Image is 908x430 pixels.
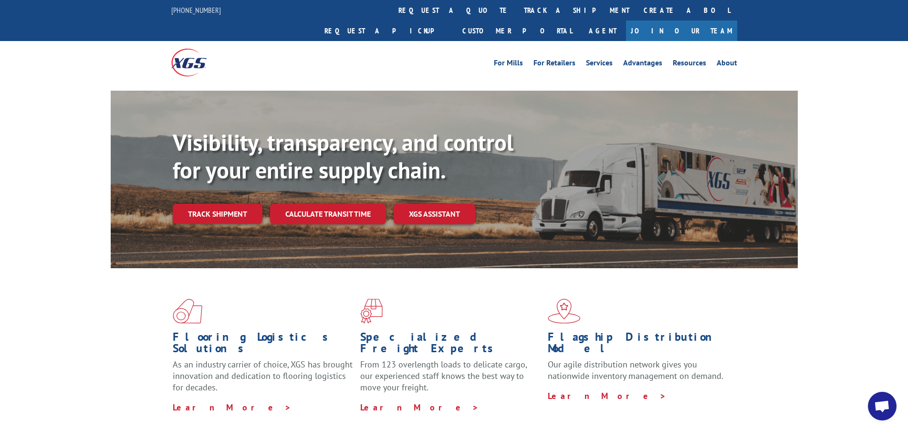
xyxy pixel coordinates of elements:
a: For Mills [494,59,523,70]
h1: Flooring Logistics Solutions [173,331,353,359]
a: Customer Portal [455,21,579,41]
a: Agent [579,21,626,41]
a: Services [586,59,613,70]
a: XGS ASSISTANT [394,204,475,224]
span: As an industry carrier of choice, XGS has brought innovation and dedication to flooring logistics... [173,359,353,393]
a: Request a pickup [317,21,455,41]
a: Track shipment [173,204,262,224]
a: Open chat [868,392,897,420]
a: [PHONE_NUMBER] [171,5,221,15]
a: For Retailers [533,59,575,70]
a: Learn More > [360,402,479,413]
h1: Flagship Distribution Model [548,331,728,359]
a: Learn More > [548,390,667,401]
p: From 123 overlength loads to delicate cargo, our experienced staff knows the best way to move you... [360,359,541,401]
img: xgs-icon-focused-on-flooring-red [360,299,383,324]
a: Resources [673,59,706,70]
a: Join Our Team [626,21,737,41]
a: About [717,59,737,70]
a: Calculate transit time [270,204,386,224]
img: xgs-icon-flagship-distribution-model-red [548,299,581,324]
span: Our agile distribution network gives you nationwide inventory management on demand. [548,359,723,381]
b: Visibility, transparency, and control for your entire supply chain. [173,127,513,185]
img: xgs-icon-total-supply-chain-intelligence-red [173,299,202,324]
a: Advantages [623,59,662,70]
h1: Specialized Freight Experts [360,331,541,359]
a: Learn More > [173,402,292,413]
